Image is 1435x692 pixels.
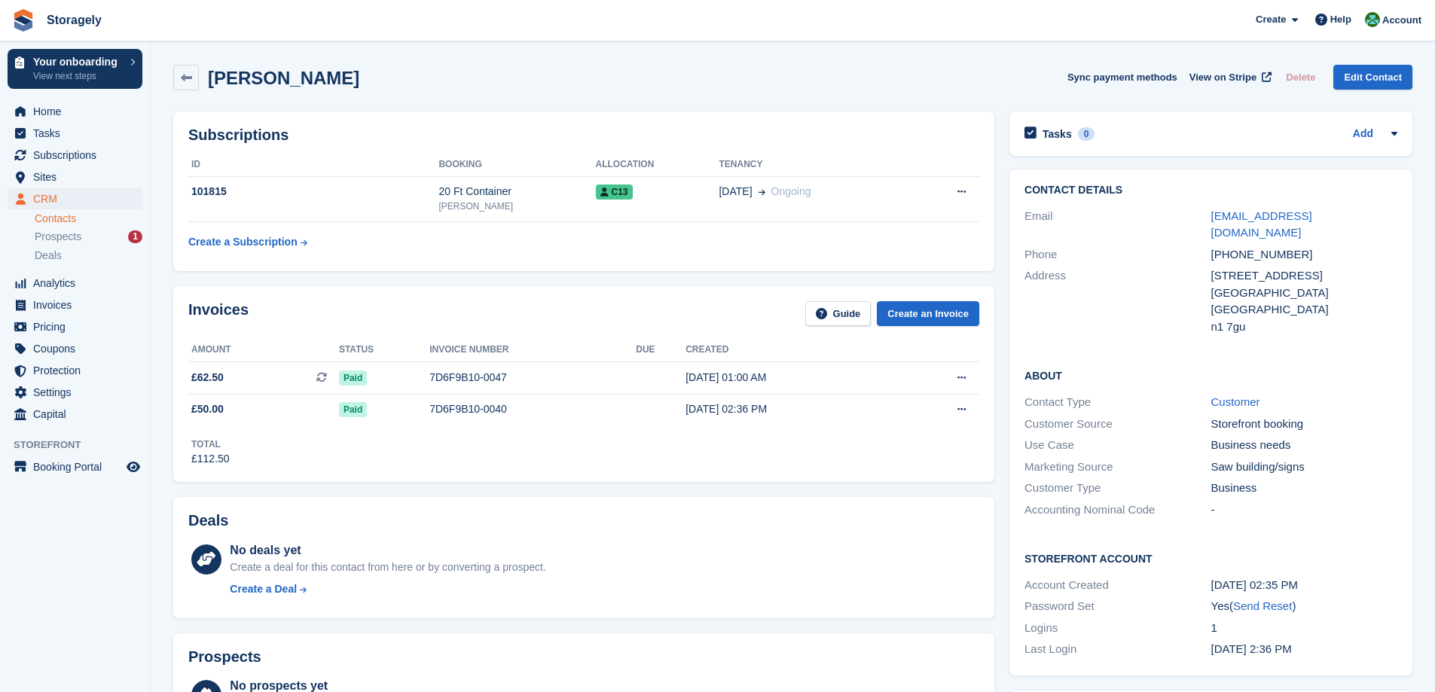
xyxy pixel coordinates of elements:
div: [DATE] 02:35 PM [1211,577,1397,594]
div: Last Login [1024,641,1211,658]
span: £50.00 [191,401,224,417]
span: £62.50 [191,370,224,386]
div: Saw building/signs [1211,459,1397,476]
a: Customer [1211,395,1260,408]
div: [STREET_ADDRESS] [1211,267,1397,285]
a: Create a Subscription [188,228,307,256]
button: Sync payment methods [1067,65,1177,90]
span: Settings [33,382,124,403]
img: stora-icon-8386f47178a22dfd0bd8f6a31ec36ba5ce8667c1dd55bd0f319d3a0aa187defe.svg [12,9,35,32]
div: Create a deal for this contact from here or by converting a prospect. [230,559,545,575]
a: menu [8,294,142,316]
th: Allocation [596,153,719,177]
div: 7D6F9B10-0040 [429,401,636,417]
a: Prospects 1 [35,229,142,245]
div: [PHONE_NUMBER] [1211,246,1397,264]
div: Phone [1024,246,1211,264]
span: CRM [33,188,124,209]
span: Analytics [33,273,124,294]
div: 20 Ft Container [438,184,595,200]
a: [EMAIL_ADDRESS][DOMAIN_NAME] [1211,209,1312,239]
div: 1 [1211,620,1397,637]
span: Home [33,101,124,122]
span: Paid [339,402,367,417]
div: Email [1024,208,1211,242]
span: Paid [339,370,367,386]
span: Coupons [33,338,124,359]
span: Booking Portal [33,456,124,477]
p: View next steps [33,69,123,83]
a: menu [8,273,142,294]
span: Sites [33,166,124,187]
div: Customer Source [1024,416,1211,433]
a: Storagely [41,8,108,32]
h2: Contact Details [1024,184,1397,197]
span: Prospects [35,230,81,244]
span: Ongoing [771,185,811,197]
a: Create a Deal [230,581,545,597]
div: [PERSON_NAME] [438,200,595,213]
span: C13 [596,184,633,200]
a: menu [8,123,142,144]
a: menu [8,338,142,359]
div: [DATE] 01:00 AM [685,370,897,386]
div: n1 7gu [1211,319,1397,336]
a: Deals [35,248,142,264]
h2: Deals [188,512,228,529]
span: Protection [33,360,124,381]
span: Tasks [33,123,124,144]
div: Account Created [1024,577,1211,594]
div: Business needs [1211,437,1397,454]
h2: Invoices [188,301,249,326]
div: 7D6F9B10-0047 [429,370,636,386]
div: Business [1211,480,1397,497]
a: View on Stripe [1183,65,1275,90]
span: View on Stripe [1189,70,1256,85]
div: - [1211,501,1397,519]
a: menu [8,456,142,477]
a: Add [1353,126,1373,143]
div: Accounting Nominal Code [1024,501,1211,519]
h2: [PERSON_NAME] [208,68,359,88]
div: Address [1024,267,1211,335]
a: Edit Contact [1333,65,1412,90]
div: Logins [1024,620,1211,637]
th: Booking [438,153,595,177]
a: Send Reset [1233,599,1292,612]
div: [GEOGRAPHIC_DATA] [1211,285,1397,302]
span: ( ) [1229,599,1296,612]
a: Contacts [35,212,142,226]
th: Amount [188,338,339,362]
div: [DATE] 02:36 PM [685,401,897,417]
button: Delete [1280,65,1321,90]
div: 0 [1078,127,1095,141]
div: 101815 [188,184,438,200]
p: Your onboarding [33,56,123,67]
a: menu [8,145,142,166]
h2: About [1024,367,1397,383]
a: menu [8,360,142,381]
div: Create a Subscription [188,234,298,250]
th: ID [188,153,438,177]
h2: Storefront Account [1024,550,1397,565]
img: Notifications [1365,12,1380,27]
div: [GEOGRAPHIC_DATA] [1211,301,1397,319]
div: 1 [128,230,142,243]
th: Created [685,338,897,362]
span: Capital [33,404,124,425]
div: Customer Type [1024,480,1211,497]
th: Tenancy [719,153,912,177]
span: Pricing [33,316,124,337]
a: Your onboarding View next steps [8,49,142,89]
div: Yes [1211,598,1397,615]
a: menu [8,188,142,209]
div: Marketing Source [1024,459,1211,476]
th: Status [339,338,429,362]
a: menu [8,316,142,337]
div: Contact Type [1024,394,1211,411]
h2: Prospects [188,648,261,666]
span: [DATE] [719,184,752,200]
span: Account [1382,13,1421,28]
a: Create an Invoice [877,301,979,326]
span: Invoices [33,294,124,316]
